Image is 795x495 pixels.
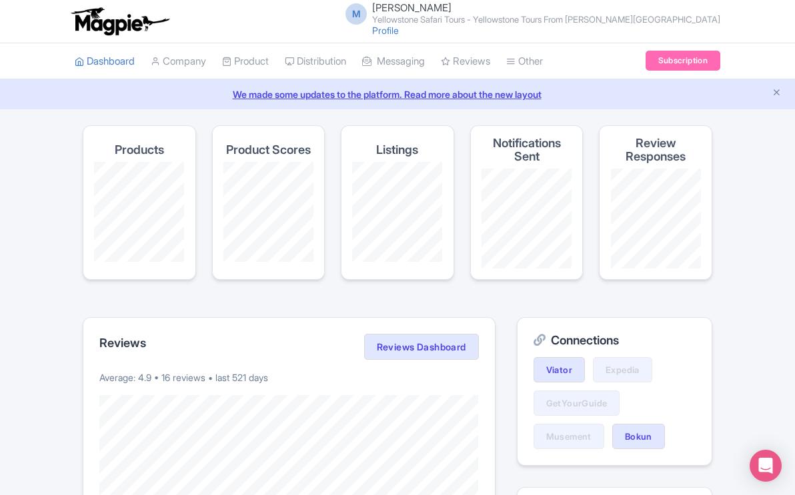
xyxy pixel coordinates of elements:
[534,357,585,382] a: Viator
[610,137,701,163] h4: Review Responses
[345,3,367,25] span: M
[506,43,543,80] a: Other
[534,334,696,347] h2: Connections
[75,43,135,80] a: Dashboard
[68,7,171,36] img: logo-ab69f6fb50320c5b225c76a69d11143b.png
[226,143,311,157] h4: Product Scores
[8,87,787,101] a: We made some updates to the platform. Read more about the new layout
[372,15,720,24] small: Yellowstone Safari Tours - Yellowstone Tours From [PERSON_NAME][GEOGRAPHIC_DATA]
[372,1,452,14] span: [PERSON_NAME]
[115,143,164,157] h4: Products
[750,450,782,482] div: Open Intercom Messenger
[534,424,604,449] a: Musement
[593,357,652,382] a: Expedia
[482,137,572,163] h4: Notifications Sent
[646,51,720,71] a: Subscription
[222,43,269,80] a: Product
[376,143,418,157] h4: Listings
[441,43,490,80] a: Reviews
[99,336,146,350] h2: Reviews
[772,86,782,101] button: Close announcement
[372,25,399,36] a: Profile
[337,3,720,24] a: M [PERSON_NAME] Yellowstone Safari Tours - Yellowstone Tours From [PERSON_NAME][GEOGRAPHIC_DATA]
[612,424,665,449] a: Bokun
[285,43,346,80] a: Distribution
[364,334,479,360] a: Reviews Dashboard
[362,43,425,80] a: Messaging
[534,390,620,416] a: GetYourGuide
[99,370,479,384] p: Average: 4.9 • 16 reviews • last 521 days
[151,43,206,80] a: Company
